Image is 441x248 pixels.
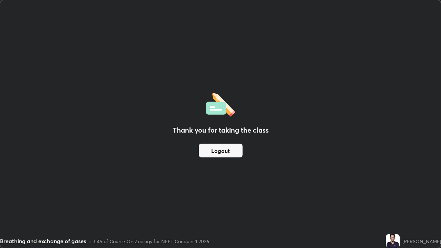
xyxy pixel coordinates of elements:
div: [PERSON_NAME] [402,238,441,245]
div: • [89,238,91,245]
button: Logout [199,144,243,157]
div: L45 of Course On Zoology for NEET Conquer 1 2026 [94,238,209,245]
img: 0c3fe7296f8544f788c5585060e0c385.jpg [386,234,400,248]
img: offlineFeedback.1438e8b3.svg [206,91,235,117]
h2: Thank you for taking the class [173,125,269,135]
